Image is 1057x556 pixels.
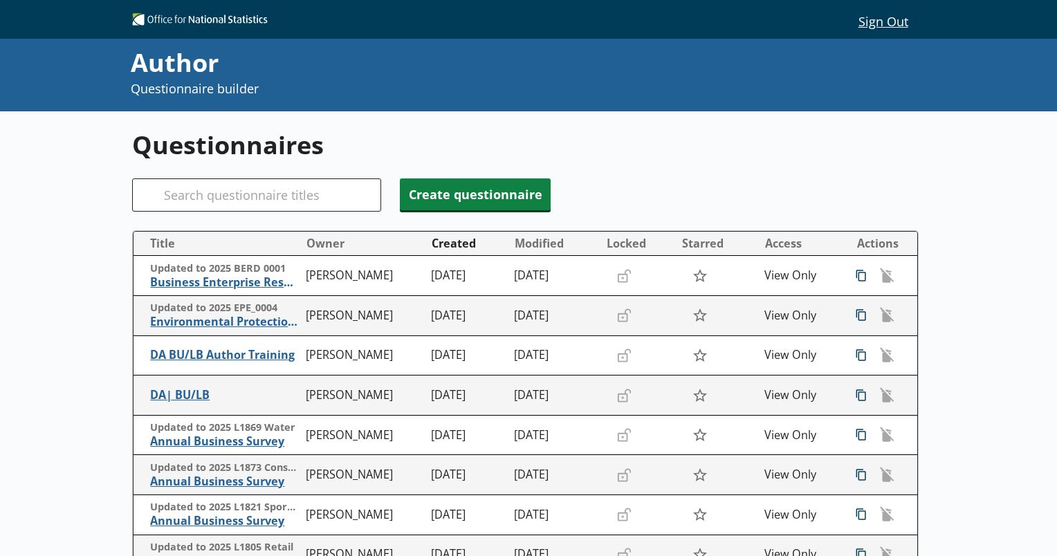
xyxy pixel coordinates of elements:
[301,232,425,254] button: Owner
[685,422,715,448] button: Star
[759,335,843,376] td: View Only
[425,376,509,416] td: [DATE]
[300,495,425,535] td: [PERSON_NAME]
[601,232,674,254] button: Locked
[685,382,715,408] button: Star
[131,80,708,98] p: Questionnaire builder
[300,296,425,336] td: [PERSON_NAME]
[150,421,300,434] span: Updated to 2025 L1869 Water
[676,232,758,254] button: Starred
[508,256,600,296] td: [DATE]
[759,376,843,416] td: View Only
[508,296,600,336] td: [DATE]
[150,315,300,329] span: Environmental Protection Expenditure
[300,455,425,495] td: [PERSON_NAME]
[759,495,843,535] td: View Only
[150,388,300,402] span: DA| BU/LB
[139,232,300,254] button: Title
[842,232,917,256] th: Actions
[685,462,715,488] button: Star
[150,262,300,275] span: Updated to 2025 BERD 0001
[150,541,300,554] span: Updated to 2025 L1805 Retail
[425,415,509,455] td: [DATE]
[426,232,508,254] button: Created
[509,232,600,254] button: Modified
[425,296,509,336] td: [DATE]
[300,376,425,416] td: [PERSON_NAME]
[685,342,715,369] button: Star
[508,415,600,455] td: [DATE]
[300,335,425,376] td: [PERSON_NAME]
[150,302,300,315] span: Updated to 2025 EPE_0004
[685,501,715,528] button: Star
[425,256,509,296] td: [DATE]
[150,434,300,449] span: Annual Business Survey
[300,256,425,296] td: [PERSON_NAME]
[508,455,600,495] td: [DATE]
[150,461,300,474] span: Updated to 2025 L1873 Construction
[300,415,425,455] td: [PERSON_NAME]
[759,256,843,296] td: View Only
[150,275,300,290] span: Business Enterprise Research and Development
[508,335,600,376] td: [DATE]
[685,263,715,289] button: Star
[425,335,509,376] td: [DATE]
[132,178,381,212] input: Search questionnaire titles
[132,128,919,162] h1: Questionnaires
[685,302,715,328] button: Star
[425,495,509,535] td: [DATE]
[400,178,551,210] button: Create questionnaire
[150,474,300,489] span: Annual Business Survey
[760,232,842,254] button: Access
[150,501,300,514] span: Updated to 2025 L1821 Sports Activities
[759,455,843,495] td: View Only
[759,415,843,455] td: View Only
[508,495,600,535] td: [DATE]
[150,514,300,528] span: Annual Business Survey
[150,348,300,362] span: DA BU/LB Author Training
[759,296,843,336] td: View Only
[425,455,509,495] td: [DATE]
[847,9,919,33] button: Sign Out
[508,376,600,416] td: [DATE]
[131,46,708,80] div: Author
